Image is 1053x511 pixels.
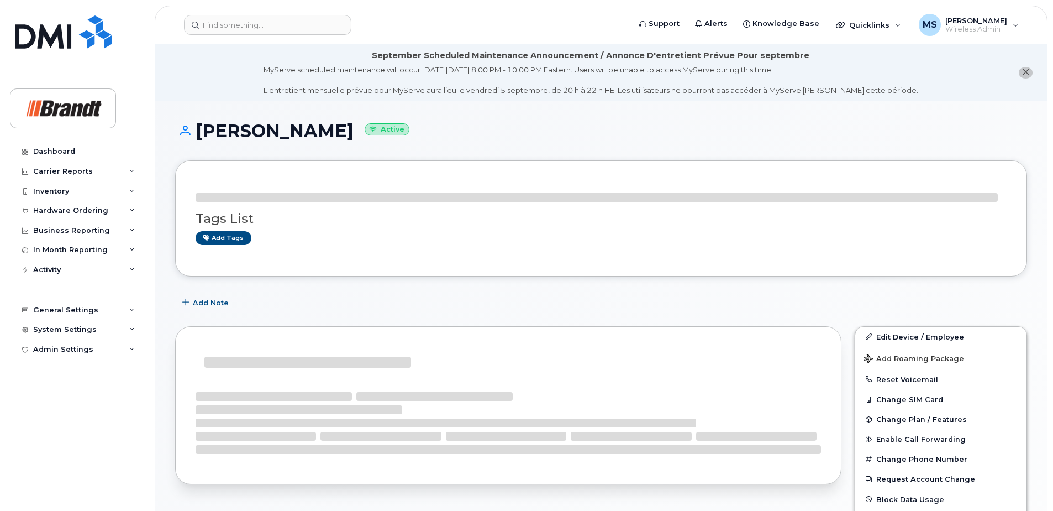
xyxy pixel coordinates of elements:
[365,123,409,136] small: Active
[193,298,229,308] span: Add Note
[855,409,1026,429] button: Change Plan / Features
[855,389,1026,409] button: Change SIM Card
[855,327,1026,347] a: Edit Device / Employee
[876,435,966,444] span: Enable Call Forwarding
[1019,67,1033,79] button: close notification
[864,354,964,365] span: Add Roaming Package
[855,429,1026,449] button: Enable Call Forwarding
[855,469,1026,489] button: Request Account Change
[196,212,1007,226] h3: Tags List
[372,50,809,61] div: September Scheduled Maintenance Announcement / Annonce D'entretient Prévue Pour septembre
[855,489,1026,509] button: Block Data Usage
[855,449,1026,469] button: Change Phone Number
[876,415,967,424] span: Change Plan / Features
[196,231,251,245] a: Add tags
[855,347,1026,369] button: Add Roaming Package
[855,369,1026,389] button: Reset Voicemail
[175,293,238,313] button: Add Note
[175,121,1027,140] h1: [PERSON_NAME]
[264,65,918,96] div: MyServe scheduled maintenance will occur [DATE][DATE] 8:00 PM - 10:00 PM Eastern. Users will be u...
